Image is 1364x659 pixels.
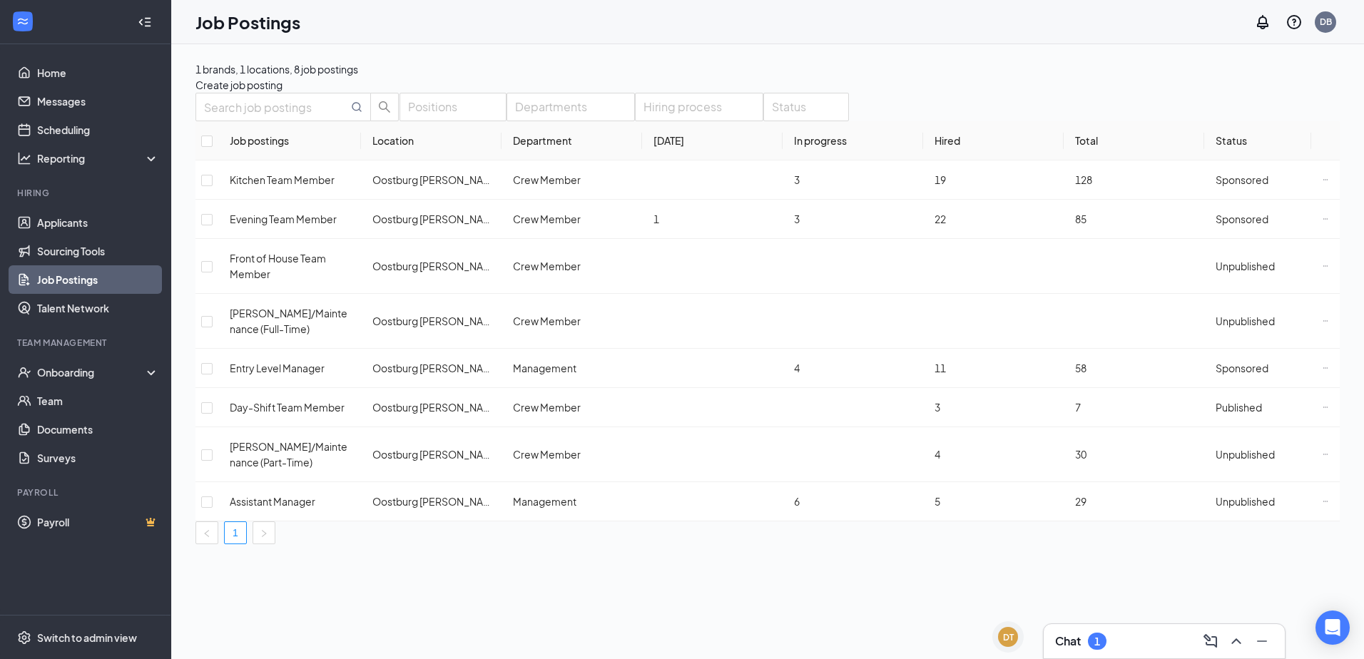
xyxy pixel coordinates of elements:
a: Home [37,58,159,87]
th: Status [1204,121,1311,160]
span: Kitchen Team Member [230,173,335,186]
span: Front of House Team Member [230,252,326,280]
span: 22 [935,213,946,225]
td: Crew Member [502,200,642,239]
span: 3 [794,213,800,225]
a: Team [37,387,159,415]
div: 1 [1094,635,1100,648]
span: 6 [794,495,800,508]
td: Crew Member [502,427,642,482]
h1: Job Postings [195,10,300,34]
h3: Chat [1055,633,1081,649]
span: Unpublished [1216,448,1275,461]
a: Surveys [37,444,159,472]
td: Crew Member [502,294,642,349]
span: Crew Member [513,401,581,414]
span: 29 [1075,495,1086,508]
svg: Ellipses [1323,263,1328,269]
span: search [371,101,398,113]
span: Crew Member [513,260,581,272]
th: Hired [923,121,1064,160]
svg: Analysis [17,151,31,165]
td: Crew Member [502,239,642,294]
span: 4 [794,362,800,374]
th: In progress [783,121,923,160]
span: Sponsored [1216,213,1268,225]
span: [PERSON_NAME]/Maintenance (Full-Time) [230,307,347,335]
span: Management [513,362,576,374]
span: right [260,529,268,538]
td: Oostburg Culver's [361,294,502,349]
svg: UserCheck [17,365,31,379]
svg: WorkstreamLogo [16,14,30,29]
a: 1 [225,522,246,543]
svg: Ellipses [1323,499,1328,504]
span: 30 [1075,448,1086,461]
td: Oostburg Culver's [361,239,502,294]
span: 5 [935,495,940,508]
span: 58 [1075,362,1086,374]
td: Oostburg Culver's [361,160,502,200]
span: Crew Member [513,448,581,461]
div: Reporting [37,151,160,165]
span: Management [513,495,576,508]
svg: Ellipses [1323,177,1328,183]
div: Location [372,133,490,148]
td: Management [502,482,642,521]
a: Job Postings [37,265,159,294]
th: [DATE] [642,121,783,160]
p: 1 brands, 1 locations, 8 job postings [195,61,1340,77]
span: Sponsored [1216,173,1268,186]
span: Evening Team Member [230,213,337,225]
div: Job postings [230,133,350,148]
span: Unpublished [1216,260,1275,272]
td: Management [502,349,642,388]
span: Published [1216,401,1262,414]
svg: QuestionInfo [1286,14,1303,31]
span: 85 [1075,213,1086,225]
td: Oostburg Culver's [361,482,502,521]
svg: Minimize [1253,633,1271,650]
a: Scheduling [37,116,159,144]
button: left [195,521,218,544]
a: Messages [37,87,159,116]
span: 3 [935,401,940,414]
span: Oostburg [PERSON_NAME] [372,173,501,186]
svg: Ellipses [1323,318,1328,324]
a: Applicants [37,208,159,237]
li: Previous Page [195,521,218,544]
button: Create job posting [195,77,283,93]
div: Open Intercom Messenger [1315,611,1350,645]
span: left [203,529,211,538]
span: Crew Member [513,315,581,327]
svg: Ellipses [1323,216,1328,222]
span: Day-Shift Team Member [230,401,345,414]
svg: Collapse [138,15,152,29]
span: Entry Level Manager [230,362,325,374]
span: Oostburg [PERSON_NAME] [372,448,501,461]
span: Oostburg [PERSON_NAME] [372,495,501,508]
span: 128 [1075,173,1092,186]
div: DT [1003,631,1014,643]
span: Unpublished [1216,495,1275,508]
td: Oostburg Culver's [361,427,502,482]
button: right [253,521,275,544]
td: Oostburg Culver's [361,200,502,239]
svg: Settings [17,630,31,645]
div: Payroll [17,486,156,499]
svg: Ellipses [1323,451,1328,457]
svg: MagnifyingGlass [351,101,362,113]
button: ChevronUp [1225,630,1248,653]
div: Onboarding [37,365,147,379]
span: 7 [1075,401,1081,414]
li: 1 [224,521,247,544]
svg: ChevronUp [1228,633,1245,650]
span: 11 [935,362,946,374]
span: Sponsored [1216,362,1268,374]
div: Team Management [17,337,156,349]
td: Oostburg Culver's [361,388,502,427]
span: Oostburg [PERSON_NAME] [372,401,501,414]
span: Oostburg [PERSON_NAME] [372,260,501,272]
div: Department [513,133,631,148]
svg: Notifications [1254,14,1271,31]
